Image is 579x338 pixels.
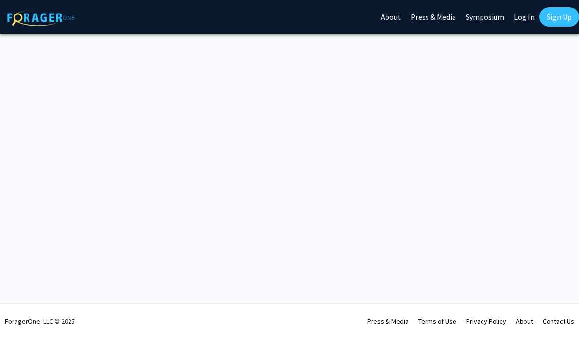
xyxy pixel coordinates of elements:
a: Privacy Policy [466,317,506,325]
a: Press & Media [367,317,409,325]
a: Sign Up [539,7,579,27]
div: ForagerOne, LLC © 2025 [5,304,75,338]
a: About [516,317,533,325]
a: Terms of Use [418,317,456,325]
a: Contact Us [543,317,574,325]
img: ForagerOne Logo [7,9,75,26]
